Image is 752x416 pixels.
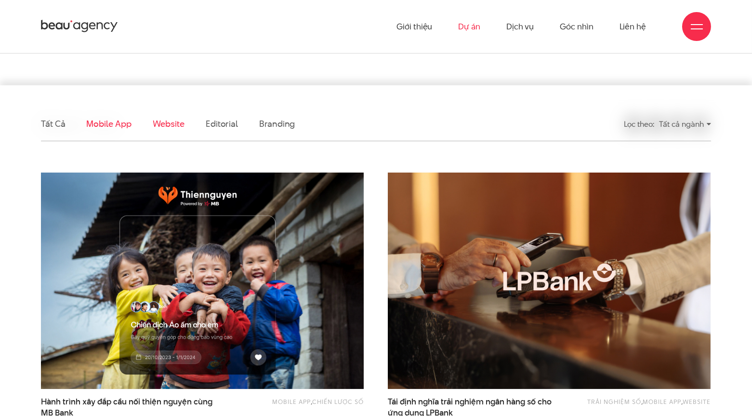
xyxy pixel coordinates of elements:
a: Branding [259,118,295,130]
div: , , [581,396,711,414]
a: Website [153,118,185,130]
div: Tất cả ngành [659,116,711,133]
img: thumb [41,173,364,389]
a: Website [683,397,711,406]
a: Chiến lược số [312,397,364,406]
a: Editorial [206,118,238,130]
img: LPBank Thumb [388,173,711,389]
a: Trải nghiệm số [587,397,641,406]
a: Mobile app [86,118,131,130]
a: Mobile app [643,397,681,406]
div: , [235,396,364,414]
a: Tất cả [41,118,65,130]
a: Mobile app [272,397,311,406]
div: Lọc theo: [624,116,654,133]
